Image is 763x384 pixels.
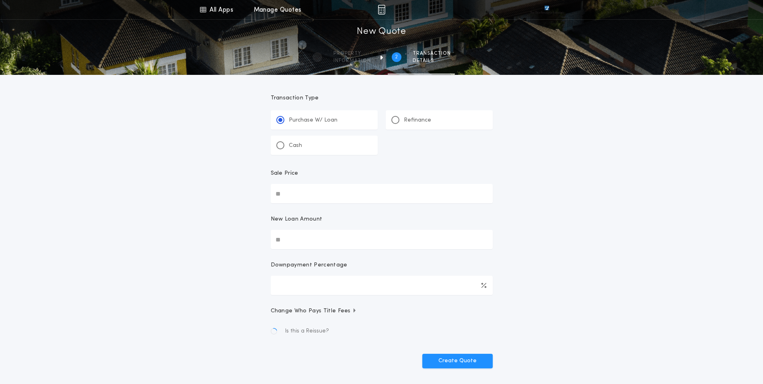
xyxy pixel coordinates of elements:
[413,58,451,64] span: details
[271,215,323,223] p: New Loan Amount
[271,307,493,315] button: Change Who Pays Title Fees
[395,54,398,60] h2: 2
[285,327,329,335] span: Is this a Reissue?
[333,50,371,57] span: Property
[271,169,298,178] p: Sale Price
[289,116,337,124] p: Purchase W/ Loan
[378,5,385,14] img: img
[289,142,302,150] p: Cash
[422,354,493,368] button: Create Quote
[271,276,493,295] input: Downpayment Percentage
[271,307,357,315] span: Change Who Pays Title Fees
[357,25,406,38] h1: New Quote
[530,6,564,14] img: vs-icon
[271,184,493,203] input: Sale Price
[333,58,371,64] span: information
[271,94,493,102] p: Transaction Type
[413,50,451,57] span: Transaction
[271,230,493,249] input: New Loan Amount
[404,116,431,124] p: Refinance
[271,261,348,269] p: Downpayment Percentage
